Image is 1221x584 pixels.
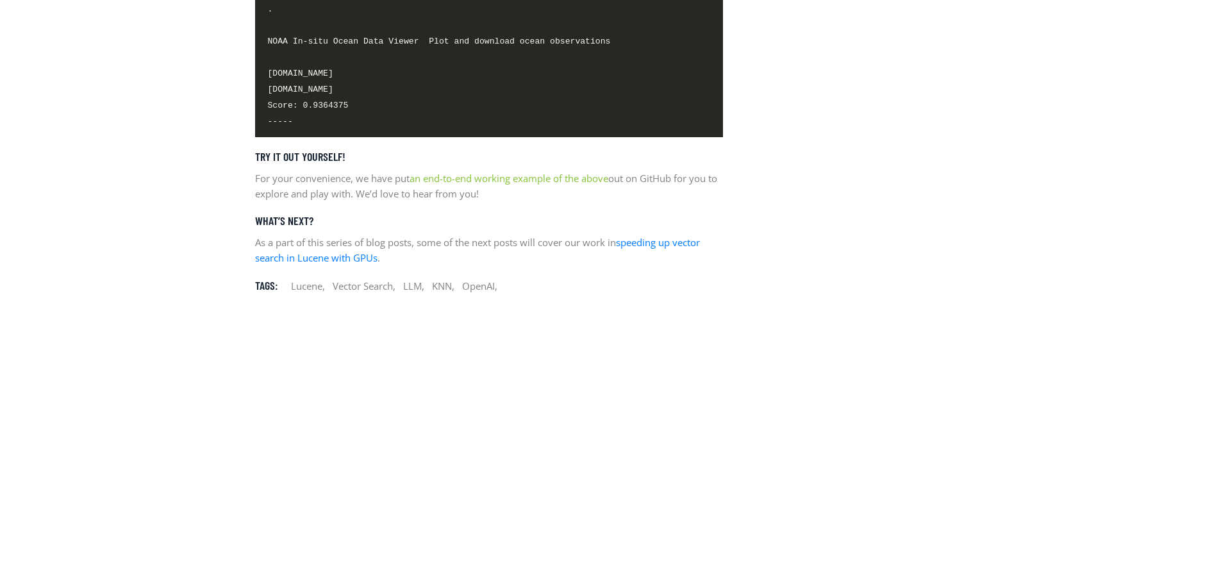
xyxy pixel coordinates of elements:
[333,278,395,294] li: ,
[255,150,723,164] h5: Try it out yourself!
[268,115,293,128] span: -----
[255,279,278,293] h5: Tags:
[255,171,723,201] p: For your convenience, we have put out on GitHub for you to explore and play with. We’d love to he...
[462,279,495,292] a: OpenAI
[333,279,393,292] a: Vector Search
[403,278,424,294] li: ,
[432,278,454,294] li: ,
[410,172,608,185] a: an end-to-end working example of the above
[255,236,700,264] a: speeding up vector search in Lucene with GPUs
[403,279,422,292] a: LLM
[291,279,322,292] a: Lucene
[462,278,497,294] li: ,
[268,3,273,16] span: .
[255,235,723,265] p: As a part of this series of blog posts, some of the next posts will cover our work in .
[255,214,723,228] h5: What’s next?
[268,67,333,80] span: [DOMAIN_NAME]
[268,35,611,48] span: NOAA In-situ Ocean Data Viewer Plot and download ocean observations
[268,99,349,112] span: Score: 0.9364375
[291,278,325,294] li: ,
[268,83,333,96] span: [DOMAIN_NAME]
[432,279,452,292] a: KNN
